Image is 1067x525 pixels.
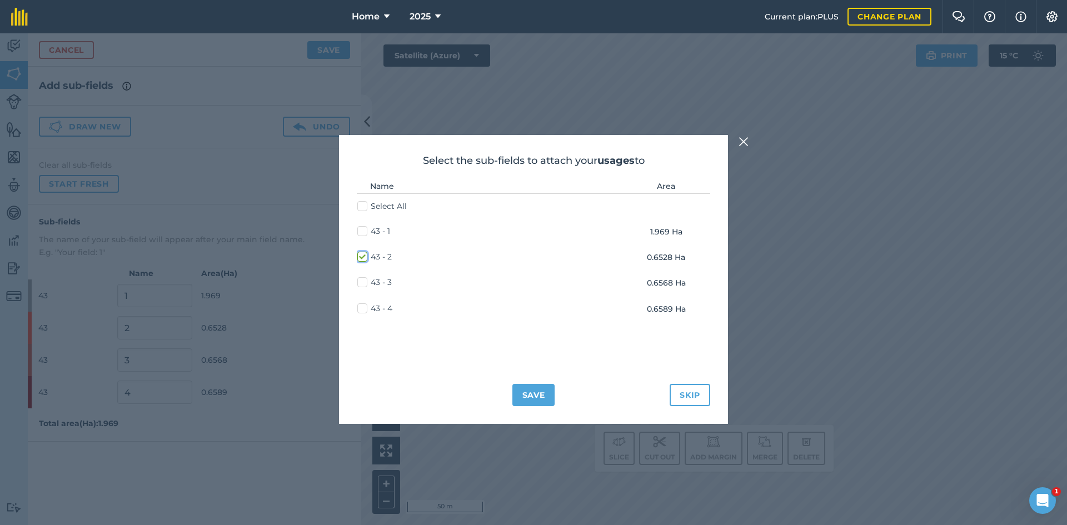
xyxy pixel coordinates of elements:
span: Current plan : PLUS [765,11,839,23]
h2: Select the sub-fields to attach your to [357,153,710,169]
img: fieldmargin Logo [11,8,28,26]
span: 2025 [410,10,431,23]
span: 1 [1052,487,1061,496]
label: 43 - 4 [357,303,392,314]
iframe: Intercom live chat [1029,487,1056,514]
button: Save [512,384,555,406]
img: svg+xml;base64,PHN2ZyB4bWxucz0iaHR0cDovL3d3dy53My5vcmcvMjAwMC9zdmciIHdpZHRoPSIyMiIgaGVpZ2h0PSIzMC... [739,135,749,148]
th: Name [357,179,622,193]
label: Select All [357,201,407,212]
img: A cog icon [1045,11,1059,22]
td: 0.6589 Ha [622,296,710,322]
label: 43 - 2 [357,251,392,263]
strong: usages [597,154,635,167]
button: Skip [670,384,710,406]
span: Home [352,10,380,23]
label: 43 - 3 [357,277,392,288]
img: Two speech bubbles overlapping with the left bubble in the forefront [952,11,965,22]
td: 1.969 Ha [622,219,710,244]
td: 0.6528 Ha [622,244,710,270]
label: 43 - 1 [357,226,390,237]
td: 0.6568 Ha [622,270,710,296]
th: Area [622,179,710,193]
img: A question mark icon [983,11,996,22]
img: svg+xml;base64,PHN2ZyB4bWxucz0iaHR0cDovL3d3dy53My5vcmcvMjAwMC9zdmciIHdpZHRoPSIxNyIgaGVpZ2h0PSIxNy... [1015,10,1026,23]
a: Change plan [847,8,931,26]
